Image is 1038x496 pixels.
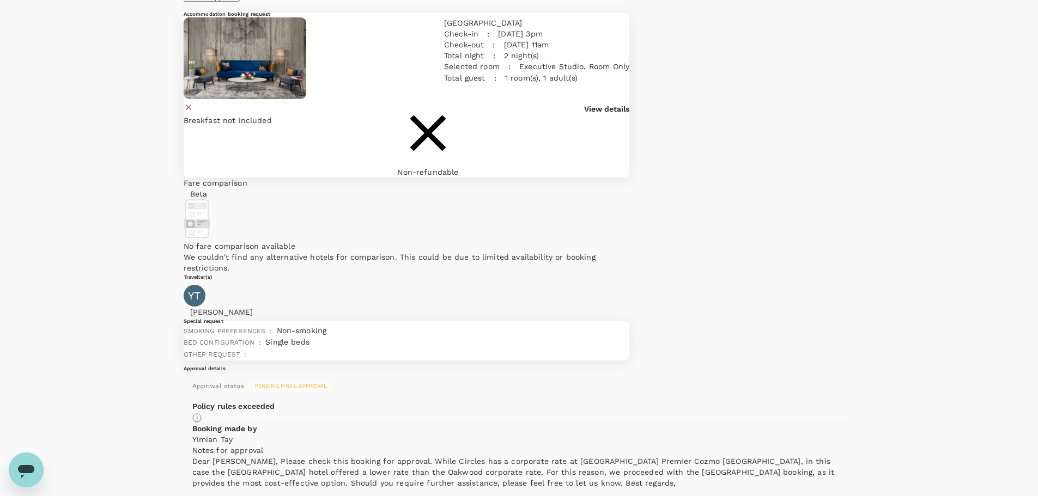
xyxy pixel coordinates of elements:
p: [DATE] 3pm [498,28,543,39]
p: 1 room(s), 1 adult(s) [505,72,578,83]
div: : [484,41,495,61]
p: Policy rules exceeded [192,401,846,412]
span: Selected room [444,62,500,71]
span: Total guest [444,74,485,82]
p: [GEOGRAPHIC_DATA] [444,17,629,28]
span: Bed configuration [184,339,255,346]
span: Beta [184,189,214,198]
span: Notes for approval [192,446,264,455]
div: Fare comparison [184,177,630,188]
div: : [478,20,489,39]
img: hotel [184,17,306,99]
h6: Special request [184,317,630,324]
div: Non-smoking [272,321,327,336]
div: : [500,52,511,72]
div: : [485,64,496,83]
h6: Accommodation booking request [184,10,406,17]
p: Booking made by [192,423,846,434]
img: hotel-alternative-empty-logo [184,199,210,238]
p: Dear [PERSON_NAME], Please check this booking for approval. While Circles has a corporate rate at... [192,456,846,488]
span: Pending final approval [248,382,333,390]
div: Single beds [261,332,309,348]
p: Executive Studio, Room Only [519,61,629,72]
p: Yimian Tay [192,434,846,445]
div: : [484,30,495,50]
div: YT [184,285,205,307]
div: Approval status [192,381,244,392]
h6: Traveller(s) [184,273,630,280]
span: : [270,327,272,335]
p: We couldn't find any alternative hotels for comparison. This could be due to limited availability... [184,252,630,273]
span: : [244,351,246,358]
span: Check-in [444,29,478,38]
iframe: Button to launch messaging window, conversation in progress [9,452,44,487]
p: 2 night(s) [504,50,539,61]
span: Other request [184,351,240,358]
span: : [259,339,261,346]
p: No fare comparison available [184,241,630,252]
button: View details [584,103,629,114]
div: Non-refundable [397,167,458,177]
h6: Approval details [184,365,855,372]
span: Check-out [444,40,484,49]
span: [PERSON_NAME] [184,308,260,316]
p: [DATE] 11am [504,39,549,50]
span: Smoking preferences [184,327,266,335]
div: Breakfast not included [184,115,272,126]
span: Total night [444,51,484,60]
